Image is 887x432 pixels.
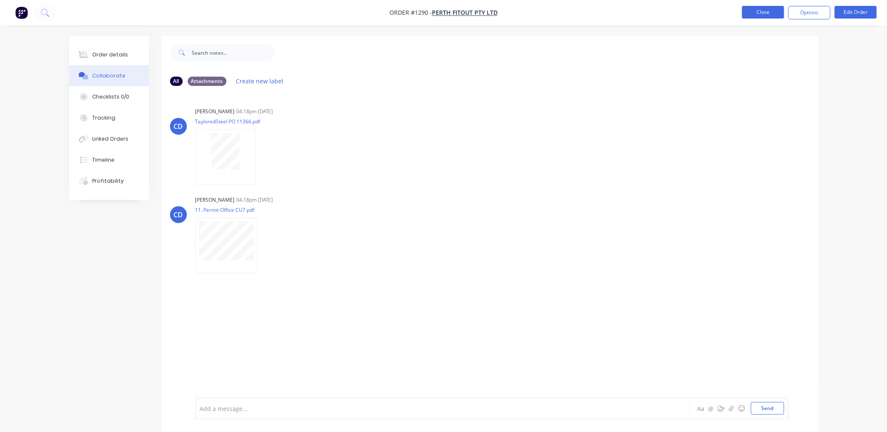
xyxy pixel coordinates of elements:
[188,77,226,86] div: Attachments
[69,171,149,192] button: Profitability
[696,403,706,413] button: Aa
[15,6,28,19] img: Factory
[195,118,264,125] p: TayloredSteel PO 11366.pdf
[92,72,125,80] div: Collaborate
[751,402,784,415] button: Send
[232,75,288,87] button: Create new label
[192,44,275,61] input: Search notes...
[195,206,266,213] p: 11. Permit Office CU7.pdf
[237,196,273,204] div: 04:18pm [DATE]
[92,177,124,185] div: Profitability
[737,403,747,413] button: ☺
[174,210,183,220] div: CD
[69,107,149,128] button: Tracking
[69,128,149,149] button: Linked Orders
[92,156,115,164] div: Timeline
[432,9,498,17] a: Perth Fitout PTY LTD
[69,149,149,171] button: Timeline
[92,114,115,122] div: Tracking
[237,108,273,115] div: 04:18pm [DATE]
[69,44,149,65] button: Order details
[706,403,717,413] button: @
[835,6,877,19] button: Edit Order
[742,6,784,19] button: Close
[389,9,432,17] span: Order #1290 -
[92,135,128,143] div: Linked Orders
[69,86,149,107] button: Checklists 0/0
[788,6,831,19] button: Options
[195,196,235,204] div: [PERSON_NAME]
[195,108,235,115] div: [PERSON_NAME]
[92,93,129,101] div: Checklists 0/0
[170,77,183,86] div: All
[69,65,149,86] button: Collaborate
[174,121,183,131] div: CD
[92,51,128,59] div: Order details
